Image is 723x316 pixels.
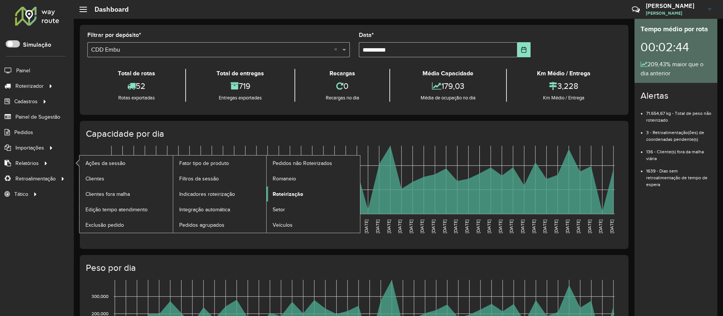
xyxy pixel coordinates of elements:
div: Rotas exportadas [89,94,183,102]
span: Importações [15,144,44,152]
div: Média de ocupação no dia [392,94,504,102]
text: [DATE] [576,220,581,233]
text: [DATE] [342,220,346,233]
text: [DATE] [565,220,570,233]
text: [DATE] [409,220,413,233]
a: Edição tempo atendimento [79,202,173,217]
a: Veículos [267,217,360,232]
text: [DATE] [453,220,458,233]
a: Indicadores roteirização [173,186,267,202]
a: Fator tipo de produto [173,156,267,171]
div: 3,228 [509,78,619,94]
span: Clear all [334,45,340,54]
text: [DATE] [308,220,313,233]
text: [DATE] [509,220,514,233]
text: [DATE] [275,220,279,233]
text: [DATE] [386,220,391,233]
span: Veículos [273,221,293,229]
span: Pedidos agrupados [179,221,224,229]
text: [DATE] [264,220,268,233]
text: [DATE] [464,220,469,233]
div: Recargas no dia [297,94,387,102]
li: 1639 - Dias sem retroalimentação de tempo de espera [646,162,711,188]
span: [PERSON_NAME] [646,10,702,17]
text: [DATE] [609,220,614,233]
a: Clientes [79,171,173,186]
text: [DATE] [286,220,291,233]
text: 200,000 [92,311,108,316]
span: Indicadores roteirização [179,190,235,198]
text: [DATE] [442,220,447,233]
h4: Capacidade por dia [86,128,621,139]
text: [DATE] [130,220,134,233]
div: Média Capacidade [392,69,504,78]
a: Filtros da sessão [173,171,267,186]
text: [DATE] [230,220,235,233]
span: Romaneio [273,175,296,183]
span: Clientes fora malha [85,190,130,198]
li: 71.654,67 kg - Total de peso não roteirizado [646,104,711,124]
text: [DATE] [498,220,503,233]
text: [DATE] [208,220,213,233]
text: [DATE] [119,220,124,233]
text: [DATE] [174,220,179,233]
text: [DATE] [219,220,224,233]
h4: Peso por dia [86,263,621,273]
text: [DATE] [542,220,547,233]
text: [DATE] [353,220,358,233]
text: [DATE] [252,220,257,233]
text: [DATE] [587,220,592,233]
text: [DATE] [531,220,536,233]
text: [DATE] [419,220,424,233]
span: Painel [16,67,30,75]
div: Tempo médio por rota [641,24,711,34]
a: Clientes fora malha [79,186,173,202]
a: Exclusão pedido [79,217,173,232]
text: [DATE] [319,220,324,233]
text: [DATE] [476,220,480,233]
label: Data [359,31,374,40]
div: 179,03 [392,78,504,94]
text: [DATE] [598,220,603,233]
span: Integração automática [179,206,230,214]
span: Relatórios [15,159,39,167]
li: 3 - Retroalimentação(ões) de coordenadas pendente(s) [646,124,711,143]
text: [DATE] [330,220,335,233]
h4: Alertas [641,90,711,101]
text: [DATE] [364,220,369,233]
text: [DATE] [241,220,246,233]
text: [DATE] [141,220,146,233]
span: Exclusão pedido [85,221,124,229]
a: Pedidos não Roteirizados [267,156,360,171]
label: Simulação [23,40,51,49]
div: 52 [89,78,183,94]
text: [DATE] [107,220,112,233]
div: Recargas [297,69,387,78]
div: Total de entregas [188,69,292,78]
span: Pedidos não Roteirizados [273,159,332,167]
span: Ações da sessão [85,159,125,167]
span: Retroalimentação [15,175,56,183]
text: [DATE] [297,220,302,233]
div: 719 [188,78,292,94]
text: [DATE] [197,220,201,233]
div: Entregas exportadas [188,94,292,102]
li: 136 - Cliente(s) fora da malha viária [646,143,711,162]
span: Painel de Sugestão [15,113,60,121]
text: [DATE] [431,220,436,233]
span: Clientes [85,175,104,183]
div: Km Médio / Entrega [509,69,619,78]
span: Cadastros [14,98,38,105]
span: Fator tipo de produto [179,159,229,167]
a: Pedidos agrupados [173,217,267,232]
a: Ações da sessão [79,156,173,171]
div: Km Médio / Entrega [509,94,619,102]
h3: [PERSON_NAME] [646,2,702,9]
button: Choose Date [517,42,531,57]
span: Setor [273,206,285,214]
a: Setor [267,202,360,217]
h2: Dashboard [87,5,129,14]
span: Tático [14,190,28,198]
span: Pedidos [14,128,33,136]
span: Edição tempo atendimento [85,206,148,214]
